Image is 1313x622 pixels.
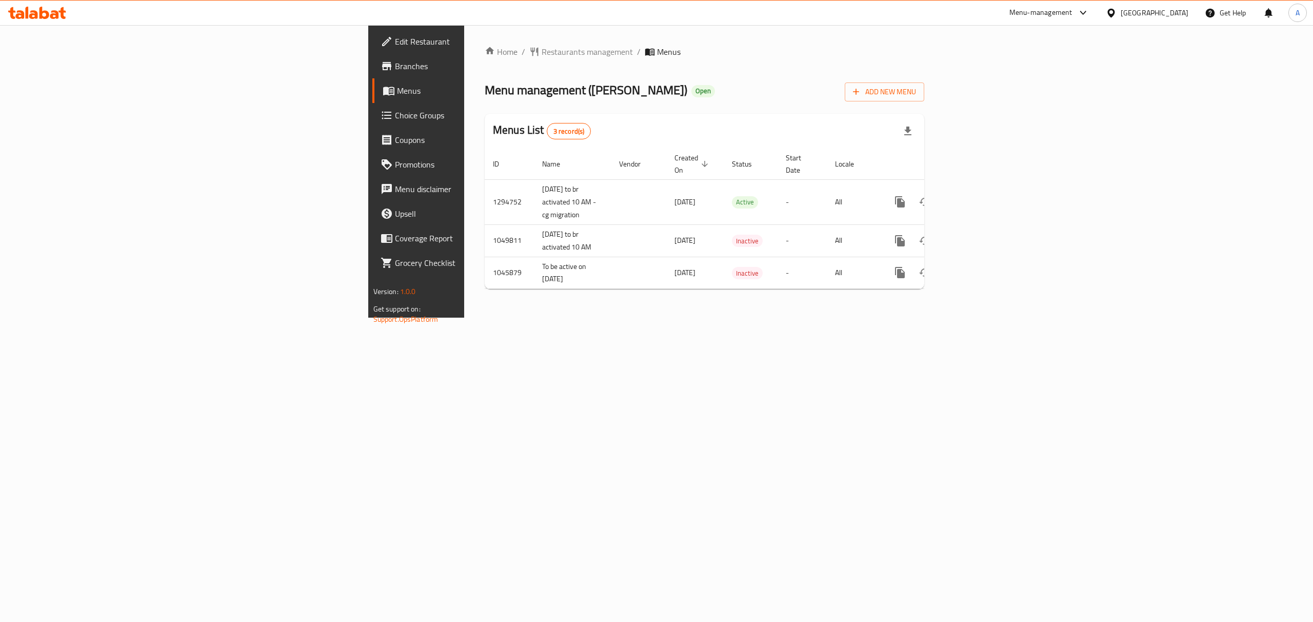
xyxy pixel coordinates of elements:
[372,103,588,128] a: Choice Groups
[395,208,580,220] span: Upsell
[373,302,421,316] span: Get support on:
[691,87,715,95] span: Open
[674,234,695,247] span: [DATE]
[657,46,681,58] span: Menus
[888,260,912,285] button: more
[372,54,588,78] a: Branches
[1121,7,1188,18] div: [GEOGRAPHIC_DATA]
[674,266,695,279] span: [DATE]
[827,257,880,289] td: All
[397,85,580,97] span: Menus
[400,285,416,298] span: 1.0.0
[778,257,827,289] td: -
[372,177,588,201] a: Menu disclaimer
[372,152,588,177] a: Promotions
[373,285,399,298] span: Version:
[835,158,867,170] span: Locale
[547,127,591,136] span: 3 record(s)
[395,232,580,244] span: Coverage Report
[732,267,763,279] div: Inactive
[547,123,591,139] div: Total records count
[372,251,588,275] a: Grocery Checklist
[372,226,588,251] a: Coverage Report
[674,152,711,176] span: Created On
[827,224,880,257] td: All
[888,190,912,214] button: more
[1009,7,1072,19] div: Menu-management
[372,201,588,226] a: Upsell
[786,152,814,176] span: Start Date
[912,190,937,214] button: Change Status
[493,122,591,139] h2: Menus List
[395,60,580,72] span: Branches
[880,149,994,180] th: Actions
[542,158,573,170] span: Name
[395,35,580,48] span: Edit Restaurant
[827,179,880,224] td: All
[674,195,695,209] span: [DATE]
[395,257,580,269] span: Grocery Checklist
[372,78,588,103] a: Menus
[732,235,763,247] span: Inactive
[485,46,924,58] nav: breadcrumb
[778,179,827,224] td: -
[395,109,580,121] span: Choice Groups
[853,86,916,98] span: Add New Menu
[778,224,827,257] td: -
[845,82,924,101] button: Add New Menu
[372,128,588,152] a: Coupons
[912,260,937,285] button: Change Status
[619,158,654,170] span: Vendor
[732,196,758,208] span: Active
[373,313,439,326] a: Support.OpsPlatform
[372,29,588,54] a: Edit Restaurant
[912,229,937,253] button: Change Status
[732,196,758,209] div: Active
[732,267,763,279] span: Inactive
[888,229,912,253] button: more
[1296,7,1300,18] span: A
[493,158,512,170] span: ID
[637,46,641,58] li: /
[732,158,765,170] span: Status
[691,85,715,97] div: Open
[395,158,580,171] span: Promotions
[896,119,920,143] div: Export file
[485,149,994,289] table: enhanced table
[395,134,580,146] span: Coupons
[395,183,580,195] span: Menu disclaimer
